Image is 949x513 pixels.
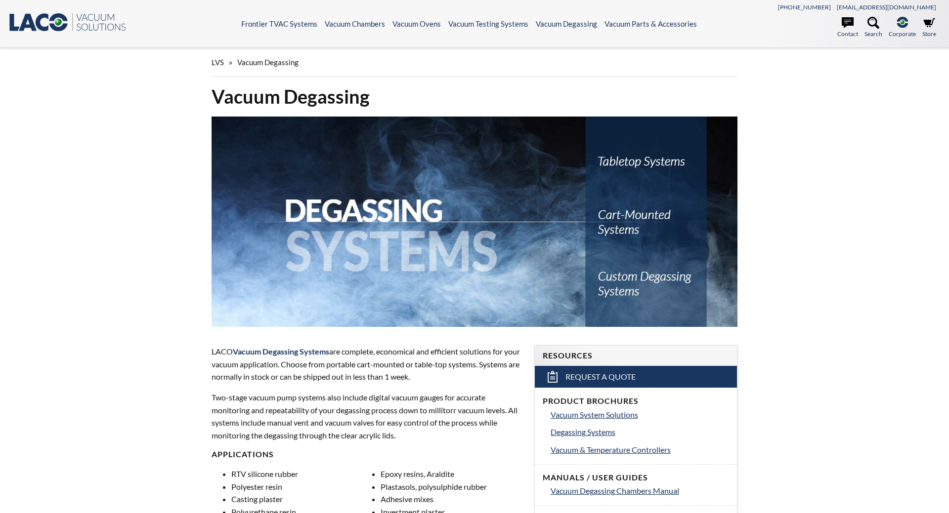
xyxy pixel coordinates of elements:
[212,391,522,441] p: Two-stage vacuum pump systems also include digital vacuum gauges for accurate monitoring and repe...
[381,480,522,493] li: Plastasols, polysulphide rubber
[535,366,737,388] a: Request a Quote
[536,19,597,28] a: Vacuum Degassing
[922,17,936,39] a: Store
[604,19,697,28] a: Vacuum Parts & Accessories
[231,468,373,480] li: RTV silicone rubber
[837,17,858,39] a: Contact
[325,19,385,28] a: Vacuum Chambers
[212,58,224,67] span: LVS
[543,396,729,406] h4: Product Brochures
[381,468,522,480] li: Epoxy resins, Araldite
[837,3,936,11] a: [EMAIL_ADDRESS][DOMAIN_NAME]
[551,427,615,436] span: Degassing Systems
[212,345,522,383] p: LACO are complete, economical and efficient solutions for your vacuum application. Choose from po...
[551,486,679,495] span: Vacuum Degassing Chambers Manual
[231,480,373,493] li: Polyester resin
[551,484,729,497] a: Vacuum Degassing Chambers Manual
[231,493,373,506] li: Casting plaster
[212,449,522,460] h4: Applications
[551,426,729,438] a: Degassing Systems
[233,347,329,356] strong: Vacuum Degassing Systems
[565,372,636,382] span: Request a Quote
[889,29,916,39] span: Corporate
[212,117,737,327] img: Degassing Systems header
[778,3,831,11] a: [PHONE_NUMBER]
[551,408,729,421] a: Vacuum System Solutions
[212,84,737,109] h1: Vacuum Degassing
[381,493,522,506] li: Adhesive mixes
[551,443,729,456] a: Vacuum & Temperature Controllers
[241,19,317,28] a: Frontier TVAC Systems
[551,445,671,454] span: Vacuum & Temperature Controllers
[448,19,528,28] a: Vacuum Testing Systems
[543,351,729,361] h4: Resources
[392,19,441,28] a: Vacuum Ovens
[543,473,729,483] h4: Manuals / User Guides
[864,17,882,39] a: Search
[551,410,638,419] span: Vacuum System Solutions
[212,48,737,77] div: »
[237,58,299,67] span: Vacuum Degassing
